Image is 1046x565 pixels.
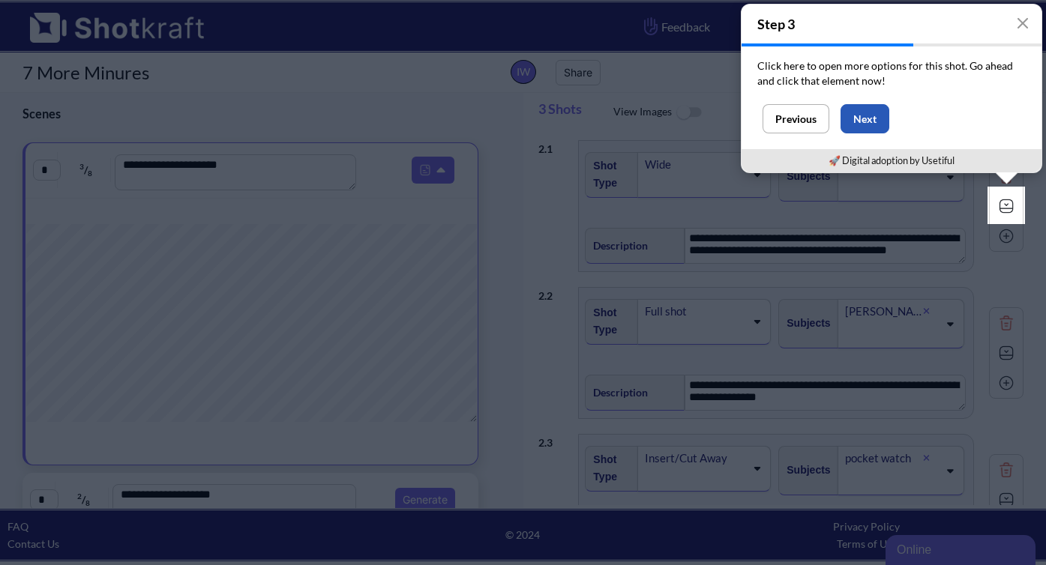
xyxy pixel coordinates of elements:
a: 🚀 Digital adoption by Usetiful [829,154,955,166]
button: Previous [763,104,829,133]
div: Online [11,9,139,27]
button: Next [841,104,889,133]
p: Click here to open more options for this shot. Go ahead and click that element now! [757,58,1026,88]
img: Expand Icon [995,195,1018,217]
h4: Step 3 [742,4,1042,43]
